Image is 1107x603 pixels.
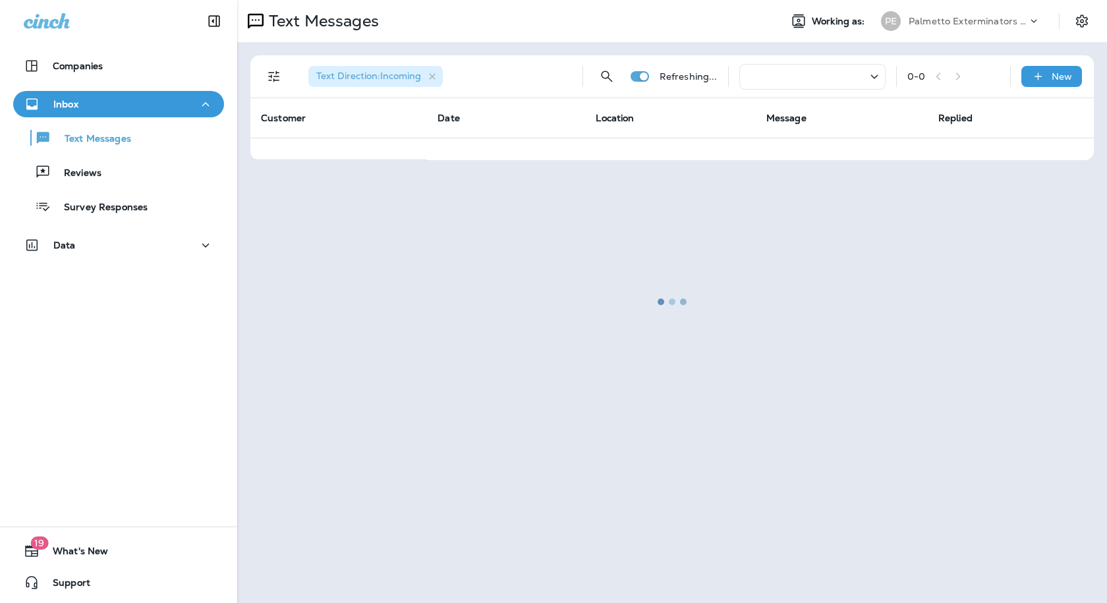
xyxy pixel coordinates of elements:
span: 19 [30,536,48,550]
span: Support [40,577,90,593]
p: Inbox [53,99,78,109]
button: Survey Responses [13,192,224,220]
button: Inbox [13,91,224,117]
p: Text Messages [51,133,131,146]
button: Reviews [13,158,224,186]
span: What's New [40,546,108,561]
button: Support [13,569,224,596]
button: 19What's New [13,538,224,564]
button: Data [13,232,224,258]
p: Survey Responses [51,202,148,214]
p: Reviews [51,167,101,180]
p: New [1052,71,1072,82]
button: Collapse Sidebar [196,8,233,34]
p: Data [53,240,76,250]
button: Companies [13,53,224,79]
p: Companies [53,61,103,71]
button: Text Messages [13,124,224,152]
